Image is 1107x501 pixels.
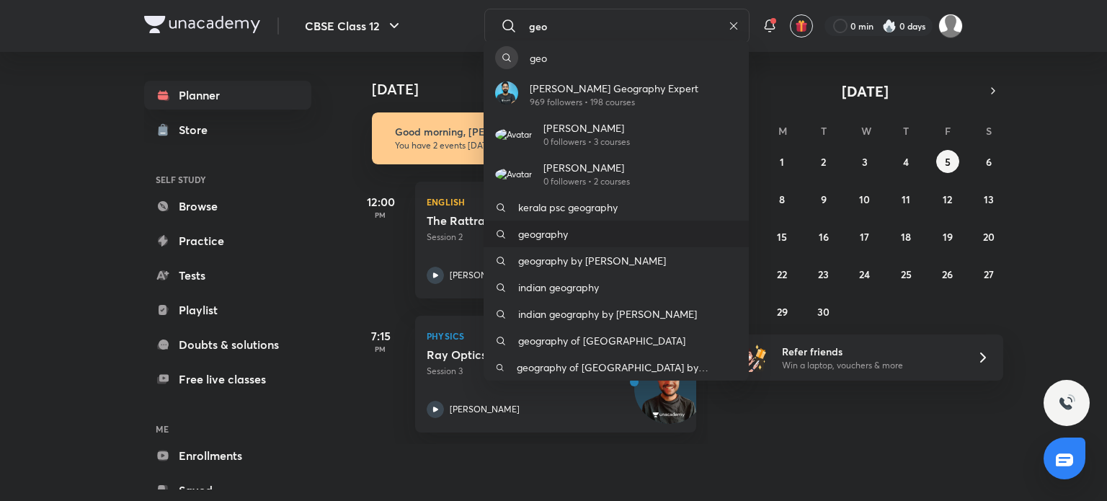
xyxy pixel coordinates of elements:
[1058,394,1075,412] img: ttu
[495,81,518,105] img: Avatar
[484,194,749,221] a: kerala psc geography
[484,301,749,327] a: indian geography by [PERSON_NAME]
[484,327,749,354] a: geography of [GEOGRAPHIC_DATA]
[518,253,666,268] p: geography by [PERSON_NAME]
[518,200,618,215] p: kerala psc geography
[543,136,630,148] p: 0 followers • 3 courses
[518,226,568,241] p: geography
[484,274,749,301] a: indian geography
[530,81,698,96] p: [PERSON_NAME] Geography Expert
[484,154,749,194] a: Avatar[PERSON_NAME]0 followers • 2 courses
[484,75,749,115] a: Avatar[PERSON_NAME] Geography Expert969 followers • 198 courses
[543,120,630,136] p: [PERSON_NAME]
[530,96,698,109] p: 969 followers • 198 courses
[484,40,749,75] a: geo
[543,160,630,175] p: [PERSON_NAME]
[530,50,547,66] p: geo
[518,280,599,295] p: indian geography
[484,247,749,274] a: geography by [PERSON_NAME]
[495,168,532,181] img: Avatar
[543,175,630,188] p: 0 followers • 2 courses
[484,354,749,381] a: geography of [GEOGRAPHIC_DATA] by [PERSON_NAME]
[495,128,532,141] img: Avatar
[484,115,749,154] a: Avatar[PERSON_NAME]0 followers • 3 courses
[518,333,685,348] p: geography of [GEOGRAPHIC_DATA]
[484,221,749,247] a: geography
[518,306,697,322] p: indian geography by [PERSON_NAME]
[517,360,738,375] p: geography of [GEOGRAPHIC_DATA] by [PERSON_NAME]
